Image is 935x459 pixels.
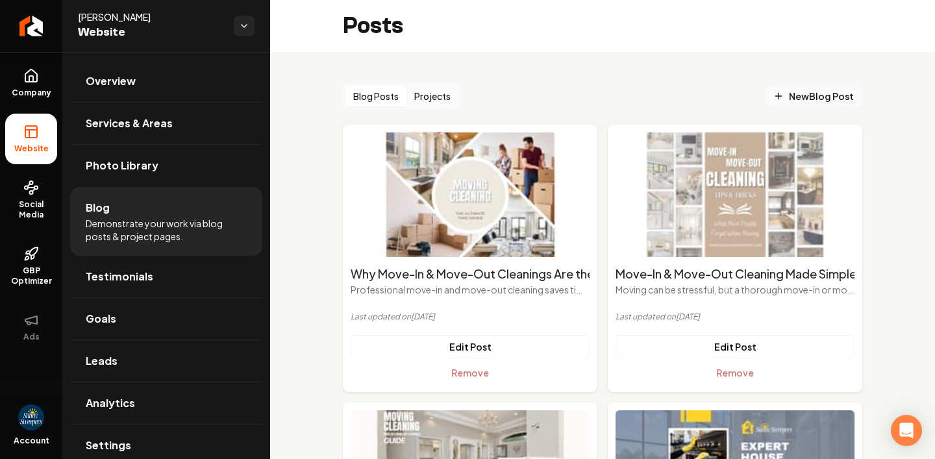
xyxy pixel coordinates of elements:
[18,404,44,430] img: Sunny Sweepers
[351,335,590,358] a: Edit Post
[70,103,262,144] a: Services & Areas
[70,256,262,297] a: Testimonials
[351,265,590,283] h2: Why Move-In & Move-Out Cleanings Are the Ultimate Time-Saver 🧹
[86,158,158,173] span: Photo Library
[70,60,262,102] a: Overview
[773,90,854,103] span: New Blog Post
[5,58,57,108] a: Company
[345,86,406,106] button: Blog Posts
[86,73,136,89] span: Overview
[86,217,247,243] span: Demonstrate your work via blog posts & project pages.
[351,283,590,296] p: Professional move-in and move-out cleaning saves time, protects deposits, and reduces stress. Ess...
[5,236,57,297] a: GBP Optimizer
[70,382,262,424] a: Analytics
[351,132,590,257] img: Why Move-In & Move-Out Cleanings Are the Ultimate Time-Saver 🧹's featured image
[5,169,57,230] a: Social Media
[86,200,110,216] span: Blog
[616,265,854,283] h2: Move-In & Move-Out Cleaning Made Simple: What Most People Forget 🧹
[70,340,262,382] a: Leads
[18,404,44,430] button: Open user button
[18,332,45,342] span: Ads
[351,361,590,384] button: Remove
[70,145,262,186] a: Photo Library
[86,311,116,327] span: Goals
[14,436,49,446] span: Account
[616,312,854,322] p: Last updated on [DATE]
[9,143,54,154] span: Website
[78,23,223,42] span: Website
[351,312,590,322] p: Last updated on [DATE]
[86,269,153,284] span: Testimonials
[616,132,854,257] img: Move-In & Move-Out Cleaning Made Simple: What Most People Forget 🧹's featured image
[5,302,57,353] button: Ads
[86,395,135,411] span: Analytics
[5,266,57,286] span: GBP Optimizer
[406,86,458,106] button: Projects
[86,438,131,453] span: Settings
[891,415,922,446] div: Open Intercom Messenger
[343,13,403,39] h2: Posts
[19,16,44,36] img: Rebolt Logo
[616,335,854,358] a: Edit Post
[6,88,56,98] span: Company
[78,10,223,23] span: [PERSON_NAME]
[616,361,854,384] button: Remove
[86,353,118,369] span: Leads
[765,84,862,108] a: NewBlog Post
[86,116,173,131] span: Services & Areas
[70,298,262,340] a: Goals
[616,283,854,296] p: Moving can be stressful, but a thorough move-in or move-out clean is crucial. Learn what most peo...
[5,199,57,220] span: Social Media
